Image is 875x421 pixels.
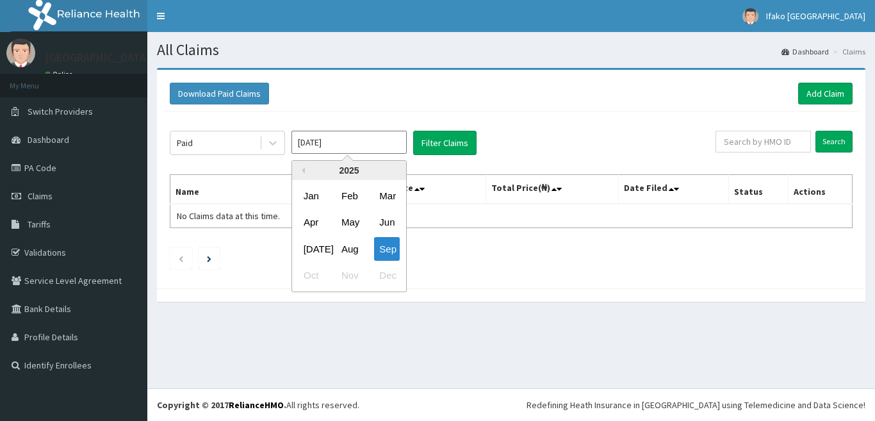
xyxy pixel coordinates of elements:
input: Search by HMO ID [716,131,811,153]
input: Search [815,131,853,153]
a: Add Claim [798,83,853,104]
th: Total Price(₦) [486,175,619,204]
strong: Copyright © 2017 . [157,399,286,411]
img: User Image [6,38,35,67]
div: Paid [177,136,193,149]
div: Redefining Heath Insurance in [GEOGRAPHIC_DATA] using Telemedicine and Data Science! [527,399,865,411]
img: User Image [742,8,758,24]
div: Choose April 2025 [298,211,324,235]
th: Status [729,175,789,204]
div: Choose March 2025 [374,184,400,208]
a: Dashboard [781,46,829,57]
footer: All rights reserved. [147,388,875,421]
button: Previous Year [298,167,305,174]
div: Choose May 2025 [336,211,362,235]
span: Claims [28,190,53,202]
div: Choose June 2025 [374,211,400,235]
a: Next page [207,252,211,264]
div: Choose July 2025 [298,237,324,261]
button: Filter Claims [413,131,477,155]
th: Date Filed [619,175,729,204]
a: RelianceHMO [229,399,284,411]
div: Choose February 2025 [336,184,362,208]
div: 2025 [292,161,406,180]
span: Tariffs [28,219,51,230]
h1: All Claims [157,42,865,58]
span: Switch Providers [28,106,93,117]
span: Ifako [GEOGRAPHIC_DATA] [766,10,865,22]
th: Actions [788,175,852,204]
div: Choose September 2025 [374,237,400,261]
span: Dashboard [28,134,69,145]
div: Choose January 2025 [298,184,324,208]
div: Choose August 2025 [336,237,362,261]
a: Previous page [178,252,184,264]
a: Online [45,70,76,79]
th: Name [170,175,342,204]
div: month 2025-09 [292,183,406,289]
p: [GEOGRAPHIC_DATA] [45,52,151,63]
input: Select Month and Year [291,131,407,154]
span: No Claims data at this time. [177,210,280,222]
li: Claims [830,46,865,57]
button: Download Paid Claims [170,83,269,104]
